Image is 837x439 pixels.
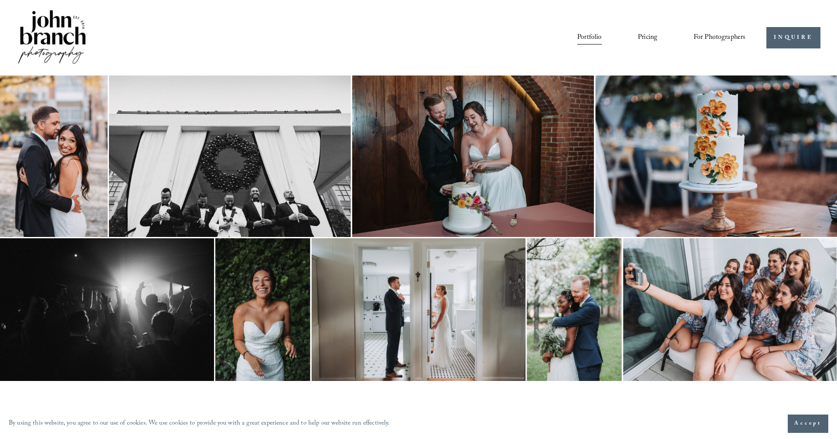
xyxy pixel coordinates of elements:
img: A couple is playfully cutting their wedding cake. The bride is wearing a white strapless gown, an... [352,75,594,237]
a: INQUIRE [766,27,820,48]
img: Smiling bride in strapless white dress with green leafy background. [215,238,310,381]
a: folder dropdown [694,31,746,45]
img: John Branch IV Photography [17,8,87,67]
button: Accept [788,415,828,433]
span: For Photographers [694,31,746,45]
p: By using this website, you agree to our use of cookies. We use cookies to provide you with a grea... [9,418,390,430]
img: Group of men in tuxedos standing under a large wreath on a building's entrance. [109,75,351,237]
span: Accept [794,419,822,428]
a: Pricing [638,31,657,45]
img: A bride and groom embrace outdoors, smiling; the bride holds a green bouquet, and the groom wears... [527,238,622,381]
img: A group of women in matching pajamas taking a selfie on a balcony, smiling and posing together. [623,238,837,381]
a: Portfolio [577,31,602,45]
img: A bride in a white dress and a groom in a suit preparing in adjacent rooms with a bathroom and ki... [312,238,526,381]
